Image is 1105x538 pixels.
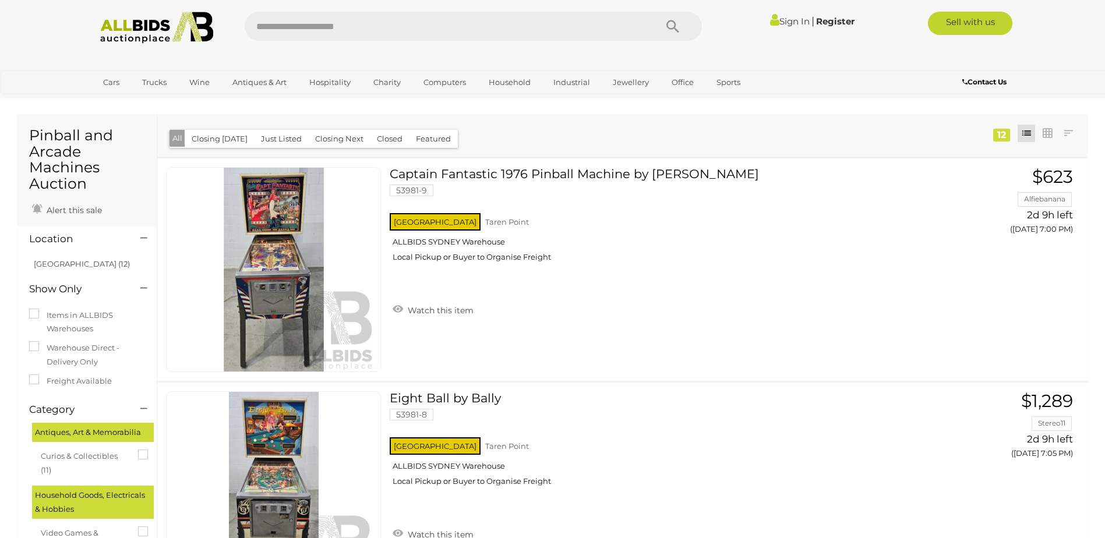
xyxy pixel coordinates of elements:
[398,391,924,495] a: Eight Ball by Bally 53981-8 [GEOGRAPHIC_DATA] Taren Point ALLBIDS SYDNEY Warehouse Local Pickup o...
[644,12,702,41] button: Search
[370,130,409,148] button: Closed
[94,12,220,44] img: Allbids.com.au
[962,76,1009,89] a: Contact Us
[182,73,217,92] a: Wine
[664,73,701,92] a: Office
[1021,390,1073,412] span: $1,289
[29,374,112,388] label: Freight Available
[993,129,1010,141] div: 12
[941,391,1076,464] a: $1,289 Stereo11 2d 9h left ([DATE] 7:05 PM)
[366,73,408,92] a: Charity
[405,305,474,316] span: Watch this item
[308,130,370,148] button: Closing Next
[135,73,174,92] a: Trucks
[29,233,123,245] h4: Location
[96,92,193,111] a: [GEOGRAPHIC_DATA]
[41,447,128,477] span: Curios & Collectibles (11)
[941,167,1076,240] a: $623 Alfiebanana 2d 9h left ([DATE] 7:00 PM)
[605,73,656,92] a: Jewellery
[225,73,294,92] a: Antiques & Art
[811,15,814,27] span: |
[96,73,127,92] a: Cars
[32,486,154,519] div: Household Goods, Electricals & Hobbies
[481,73,538,92] a: Household
[29,128,145,192] h1: Pinball and Arcade Machines Auction
[546,73,598,92] a: Industrial
[254,130,309,148] button: Just Listed
[172,168,376,371] img: 53981-9a.jpg
[390,300,476,318] a: Watch this item
[29,284,123,295] h4: Show Only
[962,77,1007,86] b: Contact Us
[416,73,474,92] a: Computers
[29,309,145,336] label: Items in ALLBIDS Warehouses
[170,130,185,147] button: All
[32,423,154,442] div: Antiques, Art & Memorabilia
[409,130,458,148] button: Featured
[709,73,748,92] a: Sports
[398,167,924,271] a: Captain Fantastic 1976 Pinball Machine by [PERSON_NAME] 53981-9 [GEOGRAPHIC_DATA] Taren Point ALL...
[1032,166,1073,187] span: $623
[29,341,145,369] label: Warehouse Direct - Delivery Only
[816,16,855,27] a: Register
[44,205,102,215] span: Alert this sale
[29,200,105,218] a: Alert this sale
[928,12,1012,35] a: Sell with us
[185,130,255,148] button: Closing [DATE]
[770,16,810,27] a: Sign In
[302,73,358,92] a: Hospitality
[34,259,130,268] a: [GEOGRAPHIC_DATA] (12)
[29,404,123,415] h4: Category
